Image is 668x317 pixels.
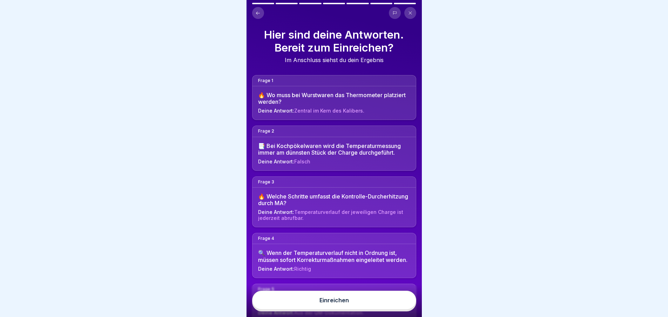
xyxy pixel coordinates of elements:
[252,28,416,54] h1: Hier sind deine Antworten. Bereit zum Einreichen?
[258,250,410,263] div: 🔍 Wenn der Temperaturverlauf nicht in Ordnung ist, müssen sofort Korrekturmaßnahmen eingeleitet w...
[294,266,311,272] span: Richtig
[252,291,416,310] button: Einreichen
[258,108,410,114] div: Deine Antwort:
[252,75,416,86] div: Frage 1
[252,126,416,137] div: Frage 2
[252,57,416,63] div: Im Anschluss siehst du dein Ergebnis
[319,297,349,303] div: Einreichen
[258,159,410,165] div: Deine Antwort:
[258,92,410,105] div: 🔥 Wo muss bei Wurstwaren das Thermometer platziert werden?
[258,266,410,272] div: Deine Antwort:
[252,284,416,295] div: Frage 5
[294,108,364,114] span: Zentral im Kern des Kalibers.
[252,177,416,188] div: Frage 3
[258,193,410,207] div: 🔥 Welche Schritte umfasst die Kontrolle-Durcherhitzung durch MA?
[258,143,410,156] div: 📑 Bei Kochpökelwaren wird die Temperaturmessung immer am dünnsten Stück der Charge durchgeführt.
[294,158,310,164] span: Falsch
[252,233,416,244] div: Frage 4
[258,209,403,221] span: Temperaturverlauf der jeweiligen Charge ist jederzeit abrufbar.
[258,209,410,221] div: Deine Antwort:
